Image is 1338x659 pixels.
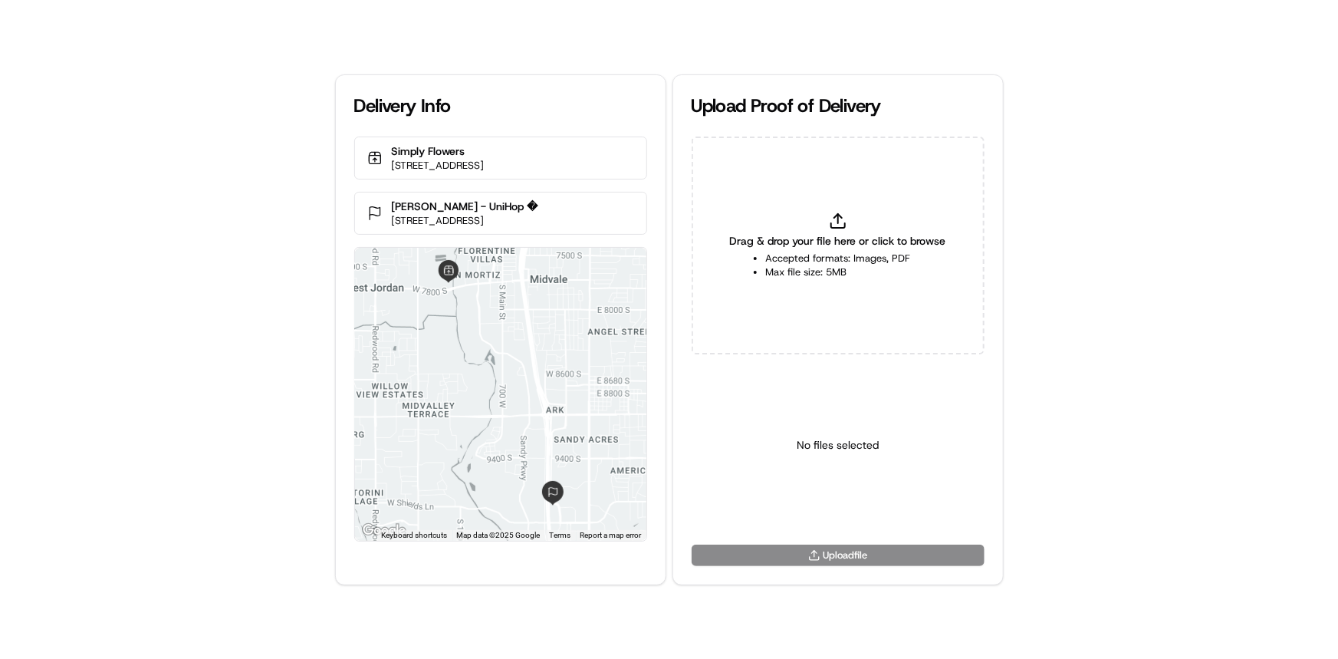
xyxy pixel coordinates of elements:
li: Accepted formats: Images, PDF [765,252,910,265]
p: No files selected [797,437,879,453]
a: Open this area in Google Maps (opens a new window) [359,521,409,541]
img: Google [359,521,409,541]
li: Max file size: 5MB [765,265,910,279]
p: [STREET_ADDRESS] [392,159,485,173]
div: Delivery Info [354,94,647,118]
span: Map data ©2025 Google [457,531,541,539]
div: Upload Proof of Delivery [692,94,985,118]
p: [STREET_ADDRESS] [392,214,538,228]
p: [PERSON_NAME] - UniHop � [392,199,538,214]
span: Drag & drop your file here or click to browse [730,233,946,249]
a: Report a map error [580,531,642,539]
button: Keyboard shortcuts [382,530,448,541]
p: Simply Flowers [392,143,485,159]
a: Terms [550,531,571,539]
